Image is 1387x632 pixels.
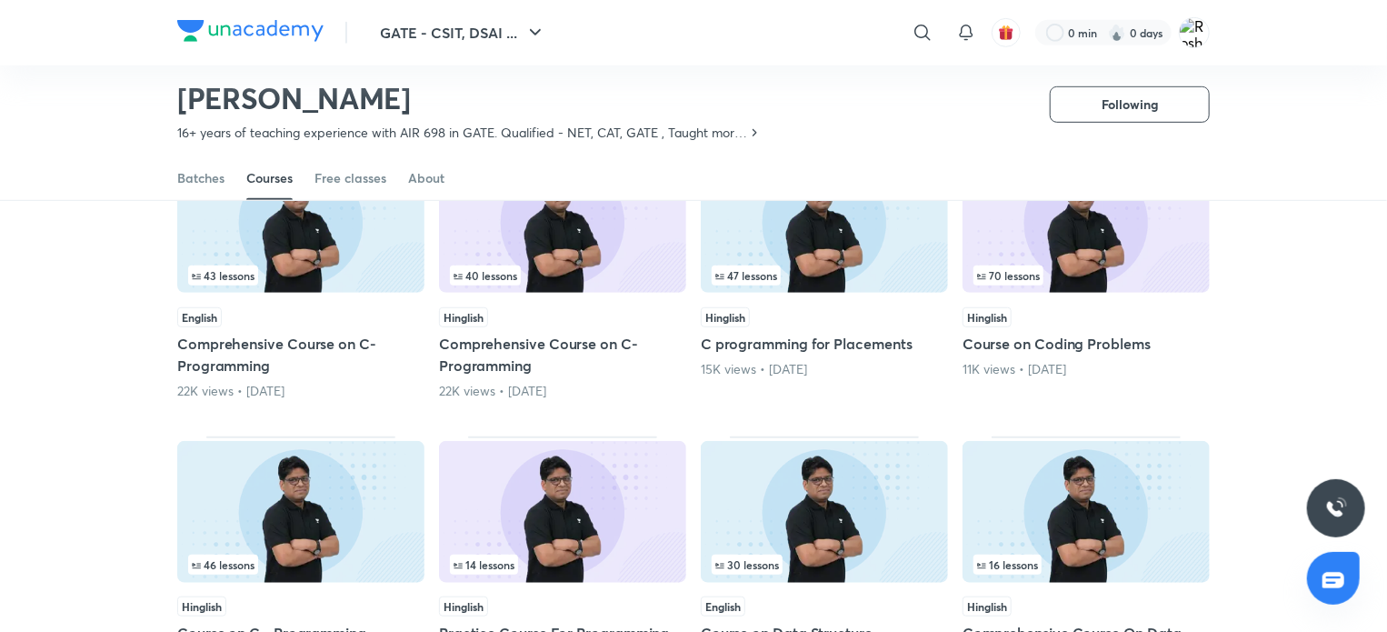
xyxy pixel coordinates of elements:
div: left [712,266,937,286]
div: infosection [450,555,675,575]
img: Thumbnail [701,441,948,583]
div: Free classes [314,169,386,187]
a: About [408,156,444,200]
span: 30 lessons [715,559,779,570]
img: Thumbnail [701,151,948,293]
h5: Course on Coding Problems [963,333,1210,355]
div: Courses [246,169,293,187]
div: infosection [188,555,414,575]
div: Comprehensive Course on C- Programming [439,146,686,399]
span: 70 lessons [977,270,1040,281]
div: left [188,555,414,575]
div: Course on Coding Problems [963,146,1210,399]
img: streak [1108,24,1126,42]
h5: Comprehensive Course on C- Programming [439,333,686,376]
div: infocontainer [712,555,937,575]
span: 47 lessons [715,270,777,281]
div: infosection [973,555,1199,575]
span: Hinglish [177,597,226,617]
div: infosection [188,266,414,286]
div: Comprehensive Course on C- Programming [177,146,424,399]
div: infosection [973,266,1199,286]
h5: Comprehensive Course on C- Programming [177,333,424,376]
div: infocontainer [188,555,414,575]
button: avatar [992,18,1021,47]
a: Company Logo [177,20,324,46]
img: Thumbnail [963,441,1210,583]
span: Hinglish [439,307,488,327]
div: left [973,555,1199,575]
span: English [701,597,745,617]
div: left [450,266,675,286]
div: infosection [712,555,937,575]
div: infocontainer [712,266,937,286]
div: 22K views • 1 year ago [439,382,686,400]
img: Thumbnail [177,441,424,583]
span: English [177,307,222,327]
img: Thumbnail [177,151,424,293]
div: left [712,555,937,575]
img: Thumbnail [439,441,686,583]
div: infocontainer [973,555,1199,575]
span: 43 lessons [192,270,254,281]
a: Courses [246,156,293,200]
div: 11K views • 10 months ago [963,360,1210,378]
div: infocontainer [450,266,675,286]
div: left [973,266,1199,286]
h5: C programming for Placements [701,333,948,355]
span: 14 lessons [454,559,514,570]
div: left [450,555,675,575]
div: infosection [450,266,675,286]
span: Hinglish [963,597,1012,617]
p: 16+ years of teaching experience with AIR 698 in GATE. Qualified - NET, CAT, GATE , Taught more t... [177,124,747,142]
a: Free classes [314,156,386,200]
div: left [188,266,414,286]
button: Following [1050,86,1210,123]
div: infocontainer [188,266,414,286]
div: infosection [712,266,937,286]
span: Hinglish [439,597,488,617]
img: Roshni Ghosh Tagore [1179,17,1210,48]
div: infocontainer [973,266,1199,286]
img: ttu [1325,497,1347,519]
div: Batches [177,169,225,187]
div: About [408,169,444,187]
h2: [PERSON_NAME] [177,80,762,116]
span: Hinglish [701,307,750,327]
img: Company Logo [177,20,324,42]
img: Thumbnail [439,151,686,293]
a: Batches [177,156,225,200]
div: 15K views • 3 months ago [701,360,948,378]
div: infocontainer [450,555,675,575]
span: 46 lessons [192,559,254,570]
div: C programming for Placements [701,146,948,399]
span: 16 lessons [977,559,1038,570]
img: Thumbnail [963,151,1210,293]
button: GATE - CSIT, DSAI ... [369,15,557,51]
span: Hinglish [963,307,1012,327]
img: avatar [998,25,1014,41]
div: 22K views • 11 months ago [177,382,424,400]
span: Following [1102,95,1158,114]
span: 40 lessons [454,270,517,281]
